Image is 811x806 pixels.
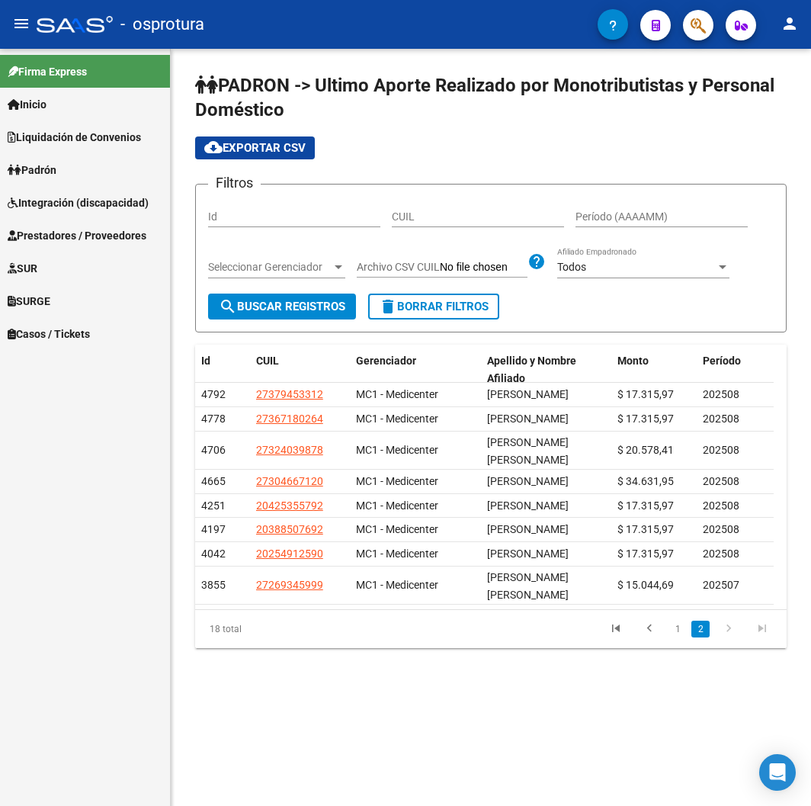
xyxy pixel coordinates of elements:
[356,579,438,591] span: MC1 - Medicenter
[487,388,569,400] span: [PERSON_NAME]
[557,261,586,273] span: Todos
[8,326,90,342] span: Casos / Tickets
[8,293,50,310] span: SURGE
[703,523,739,535] span: 202508
[611,345,697,395] datatable-header-cell: Monto
[256,548,323,560] span: 20254912590
[208,172,261,194] h3: Filtros
[356,388,438,400] span: MC1 - Medicenter
[250,345,351,395] datatable-header-cell: CUIL
[208,261,332,274] span: Seleccionar Gerenciador
[617,413,674,425] span: $ 17.315,97
[703,355,741,367] span: Período
[201,388,226,400] span: 4792
[487,436,569,466] span: [PERSON_NAME] [PERSON_NAME]
[356,444,438,456] span: MC1 - Medicenter
[8,129,141,146] span: Liquidación de Convenios
[617,475,674,487] span: $ 34.631,95
[703,388,739,400] span: 202508
[379,300,489,313] span: Borrar Filtros
[617,548,674,560] span: $ 17.315,97
[703,579,739,591] span: 202507
[256,355,279,367] span: CUIL
[748,621,777,637] a: go to last page
[201,355,210,367] span: Id
[691,621,710,637] a: 2
[357,261,440,273] span: Archivo CSV CUIL
[201,413,226,425] span: 4778
[256,388,323,400] span: 27379453312
[256,444,323,456] span: 27324039878
[256,475,323,487] span: 27304667120
[204,138,223,156] mat-icon: cloud_download
[201,579,226,591] span: 3855
[356,499,438,512] span: MC1 - Medicenter
[487,499,569,512] span: [PERSON_NAME]
[256,579,323,591] span: 27269345999
[617,388,674,400] span: $ 17.315,97
[703,413,739,425] span: 202508
[8,96,46,113] span: Inicio
[201,475,226,487] span: 4665
[703,444,739,456] span: 202508
[487,355,576,384] span: Apellido y Nombre Afiliado
[219,297,237,316] mat-icon: search
[219,300,345,313] span: Buscar Registros
[256,499,323,512] span: 20425355792
[487,548,569,560] span: [PERSON_NAME]
[356,523,438,535] span: MC1 - Medicenter
[703,548,739,560] span: 202508
[703,499,739,512] span: 202508
[781,14,799,33] mat-icon: person
[617,579,674,591] span: $ 15.044,69
[356,413,438,425] span: MC1 - Medicenter
[697,345,774,395] datatable-header-cell: Período
[440,261,527,275] input: Archivo CSV CUIL
[379,297,397,316] mat-icon: delete
[703,475,739,487] span: 202508
[256,413,323,425] span: 27367180264
[8,162,56,178] span: Padrón
[120,8,204,41] span: - osprotura
[668,621,687,637] a: 1
[208,294,356,320] button: Buscar Registros
[617,355,649,367] span: Monto
[481,345,612,395] datatable-header-cell: Apellido y Nombre Afiliado
[487,475,569,487] span: [PERSON_NAME]
[527,252,546,271] mat-icon: help
[487,523,569,535] span: [PERSON_NAME]
[759,754,796,791] div: Open Intercom Messenger
[256,523,323,535] span: 20388507692
[195,75,774,120] span: PADRON -> Ultimo Aporte Realizado por Monotributistas y Personal Doméstico
[201,499,226,512] span: 4251
[201,523,226,535] span: 4197
[666,616,689,642] li: page 1
[617,523,674,535] span: $ 17.315,97
[195,610,311,648] div: 18 total
[204,141,306,155] span: Exportar CSV
[8,194,149,211] span: Integración (discapacidad)
[714,621,743,637] a: go to next page
[8,63,87,80] span: Firma Express
[350,345,481,395] datatable-header-cell: Gerenciador
[356,355,416,367] span: Gerenciador
[195,136,315,159] button: Exportar CSV
[12,14,30,33] mat-icon: menu
[8,227,146,244] span: Prestadores / Proveedores
[635,621,664,637] a: go to previous page
[601,621,630,637] a: go to first page
[487,571,569,601] span: [PERSON_NAME] [PERSON_NAME]
[689,616,712,642] li: page 2
[195,345,250,395] datatable-header-cell: Id
[356,475,438,487] span: MC1 - Medicenter
[487,413,569,425] span: [PERSON_NAME]
[356,548,438,560] span: MC1 - Medicenter
[617,444,674,456] span: $ 20.578,41
[8,260,37,277] span: SUR
[201,548,226,560] span: 4042
[368,294,499,320] button: Borrar Filtros
[201,444,226,456] span: 4706
[617,499,674,512] span: $ 17.315,97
